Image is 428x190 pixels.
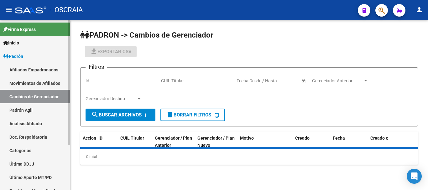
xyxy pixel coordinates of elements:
[120,136,144,141] span: CUIL Titular
[86,63,107,71] h3: Filtros
[80,31,213,39] span: PADRON -> Cambios de Gerenciador
[370,136,388,141] span: Creado x
[118,131,152,152] datatable-header-cell: CUIL Titular
[160,109,225,121] button: Borrar Filtros
[407,169,422,184] div: Open Intercom Messenger
[152,131,195,152] datatable-header-cell: Gerenciador / Plan Anterior
[195,131,237,152] datatable-header-cell: Gerenciador / Plan Nuevo
[3,53,23,60] span: Padrón
[90,49,132,54] span: Exportar CSV
[85,46,137,57] button: Exportar CSV
[415,6,423,13] mat-icon: person
[333,136,345,141] span: Fecha
[83,136,96,141] span: Accion
[5,6,13,13] mat-icon: menu
[300,78,307,84] button: Open calendar
[237,78,259,84] input: Fecha inicio
[240,136,254,141] span: Motivo
[237,131,293,152] datatable-header-cell: Motivo
[312,78,363,84] span: Gerenciador Anterior
[166,112,211,118] span: Borrar Filtros
[166,111,174,118] mat-icon: delete
[293,131,330,152] datatable-header-cell: Creado
[50,3,83,17] span: - OSCRAIA
[3,39,19,46] span: Inicio
[86,109,155,121] button: Buscar Archivos
[86,96,136,101] span: Gerenciador Destino
[98,136,102,141] span: ID
[265,78,295,84] input: Fecha fin
[295,136,310,141] span: Creado
[90,48,97,55] mat-icon: file_download
[80,131,96,152] datatable-header-cell: Accion
[91,111,99,118] mat-icon: search
[197,136,235,148] span: Gerenciador / Plan Nuevo
[80,149,418,165] div: 0 total
[3,26,36,33] span: Firma Express
[330,131,368,152] datatable-header-cell: Fecha
[155,136,192,148] span: Gerenciador / Plan Anterior
[96,131,118,152] datatable-header-cell: ID
[91,112,142,118] span: Buscar Archivos
[368,131,418,152] datatable-header-cell: Creado x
